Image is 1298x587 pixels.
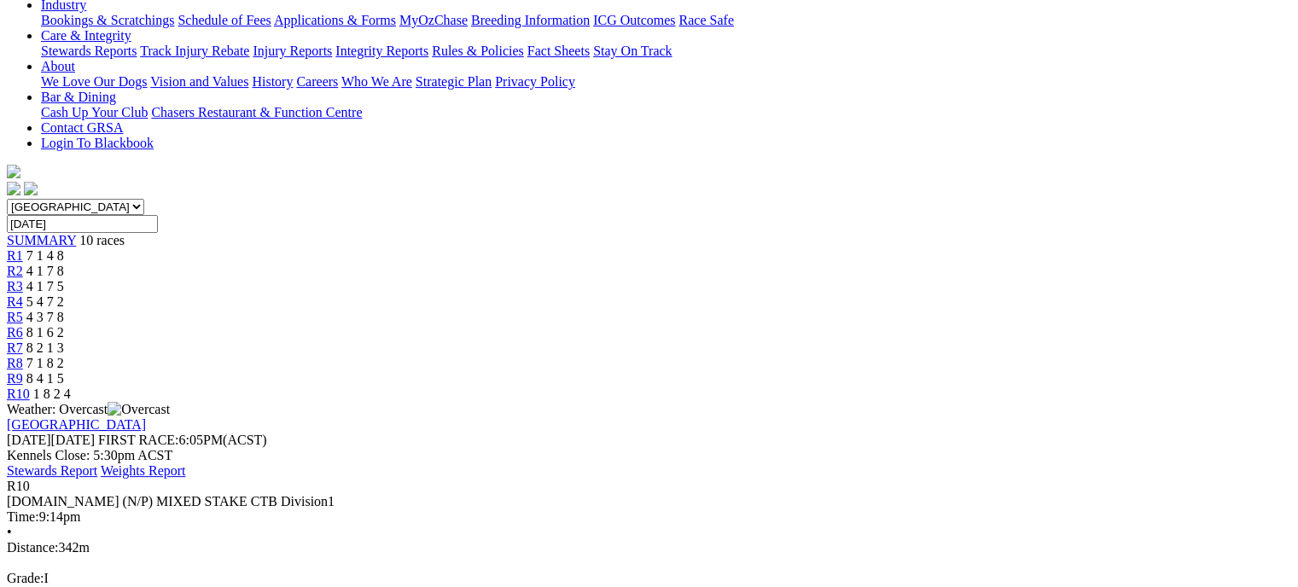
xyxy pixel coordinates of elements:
[41,120,123,135] a: Contact GRSA
[41,28,131,43] a: Care & Integrity
[678,13,733,27] a: Race Safe
[41,13,174,27] a: Bookings & Scratchings
[7,448,1291,463] div: Kennels Close: 5:30pm ACST
[7,356,23,370] a: R8
[7,433,95,447] span: [DATE]
[7,509,39,524] span: Time:
[7,165,20,178] img: logo-grsa-white.png
[527,44,590,58] a: Fact Sheets
[593,13,675,27] a: ICG Outcomes
[7,233,76,247] a: SUMMARY
[41,74,147,89] a: We Love Our Dogs
[7,402,170,416] span: Weather: Overcast
[41,90,116,104] a: Bar & Dining
[41,44,1291,59] div: Care & Integrity
[7,264,23,278] a: R2
[416,74,492,89] a: Strategic Plan
[41,44,137,58] a: Stewards Reports
[24,182,38,195] img: twitter.svg
[26,264,64,278] span: 4 1 7 8
[26,248,64,263] span: 7 1 4 8
[7,525,12,539] span: •
[7,463,97,478] a: Stewards Report
[274,13,396,27] a: Applications & Forms
[253,44,332,58] a: Injury Reports
[41,105,148,119] a: Cash Up Your Club
[7,248,23,263] a: R1
[26,294,64,309] span: 5 4 7 2
[7,279,23,293] a: R3
[26,371,64,386] span: 8 4 1 5
[7,479,30,493] span: R10
[7,571,1291,586] div: I
[335,44,428,58] a: Integrity Reports
[7,540,58,555] span: Distance:
[593,44,672,58] a: Stay On Track
[151,105,362,119] a: Chasers Restaurant & Function Centre
[98,433,267,447] span: 6:05PM(ACST)
[7,433,51,447] span: [DATE]
[33,386,71,401] span: 1 8 2 4
[140,44,249,58] a: Track Injury Rebate
[26,325,64,340] span: 8 1 6 2
[471,13,590,27] a: Breeding Information
[7,540,1291,555] div: 342m
[7,294,23,309] a: R4
[7,417,146,432] a: [GEOGRAPHIC_DATA]
[178,13,271,27] a: Schedule of Fees
[341,74,412,89] a: Who We Are
[7,386,30,401] a: R10
[41,105,1291,120] div: Bar & Dining
[7,371,23,386] a: R9
[26,279,64,293] span: 4 1 7 5
[7,494,1291,509] div: [DOMAIN_NAME] (N/P) MIXED STAKE CTB Division1
[41,59,75,73] a: About
[26,340,64,355] span: 8 2 1 3
[432,44,524,58] a: Rules & Policies
[41,13,1291,28] div: Industry
[108,402,170,417] img: Overcast
[41,74,1291,90] div: About
[79,233,125,247] span: 10 races
[399,13,468,27] a: MyOzChase
[150,74,248,89] a: Vision and Values
[7,340,23,355] a: R7
[41,136,154,150] a: Login To Blackbook
[26,356,64,370] span: 7 1 8 2
[7,325,23,340] a: R6
[7,310,23,324] a: R5
[7,215,158,233] input: Select date
[296,74,338,89] a: Careers
[252,74,293,89] a: History
[7,509,1291,525] div: 9:14pm
[101,463,186,478] a: Weights Report
[26,310,64,324] span: 4 3 7 8
[7,182,20,195] img: facebook.svg
[495,74,575,89] a: Privacy Policy
[98,433,178,447] span: FIRST RACE:
[7,571,44,585] span: Grade:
